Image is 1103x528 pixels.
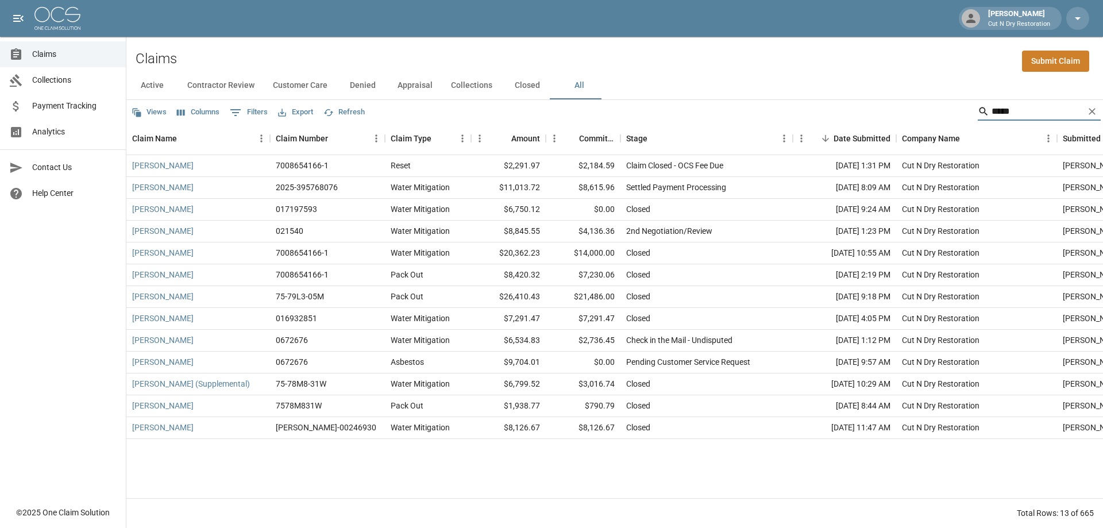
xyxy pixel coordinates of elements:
[7,7,30,30] button: open drawer
[793,122,896,155] div: Date Submitted
[626,313,650,324] div: Closed
[391,269,423,280] div: Pack Out
[546,308,620,330] div: $7,291.47
[388,72,442,99] button: Appraisal
[227,103,271,122] button: Show filters
[626,291,650,302] div: Closed
[32,48,117,60] span: Claims
[902,422,979,433] div: Cut N Dry Restoration
[132,422,194,433] a: [PERSON_NAME]
[793,308,896,330] div: [DATE] 4:05 PM
[385,122,471,155] div: Claim Type
[1017,507,1094,519] div: Total Rows: 13 of 665
[276,400,322,411] div: 7578M831W
[471,395,546,417] div: $1,938.77
[546,130,563,147] button: Menu
[391,378,450,390] div: Water Mitigation
[546,330,620,352] div: $2,736.45
[126,72,178,99] button: Active
[276,422,376,433] div: CAHO-00246930
[471,373,546,395] div: $6,799.52
[511,122,540,155] div: Amount
[579,122,615,155] div: Committed Amount
[132,182,194,193] a: [PERSON_NAME]
[132,378,250,390] a: [PERSON_NAME] (Supplemental)
[546,352,620,373] div: $0.00
[276,313,317,324] div: 016932851
[431,130,448,147] button: Sort
[626,334,732,346] div: Check in the Mail - Undisputed
[902,378,979,390] div: Cut N Dry Restoration
[276,225,303,237] div: 021540
[896,122,1057,155] div: Company Name
[1040,130,1057,147] button: Menu
[546,177,620,199] div: $8,615.96
[902,247,979,259] div: Cut N Dry Restoration
[391,247,450,259] div: Water Mitigation
[902,203,979,215] div: Cut N Dry Restoration
[502,72,553,99] button: Closed
[546,395,620,417] div: $790.79
[546,286,620,308] div: $21,486.00
[136,51,177,67] h2: Claims
[32,100,117,112] span: Payment Tracking
[902,225,979,237] div: Cut N Dry Restoration
[626,356,750,368] div: Pending Customer Service Request
[793,155,896,177] div: [DATE] 1:31 PM
[132,122,177,155] div: Claim Name
[902,182,979,193] div: Cut N Dry Restoration
[626,422,650,433] div: Closed
[126,122,270,155] div: Claim Name
[276,160,329,171] div: 7008654166-1
[32,74,117,86] span: Collections
[275,103,316,121] button: Export
[471,130,488,147] button: Menu
[546,221,620,242] div: $4,136.36
[132,225,194,237] a: [PERSON_NAME]
[960,130,976,147] button: Sort
[793,199,896,221] div: [DATE] 9:24 AM
[471,155,546,177] div: $2,291.97
[546,122,620,155] div: Committed Amount
[471,308,546,330] div: $7,291.47
[32,161,117,174] span: Contact Us
[626,247,650,259] div: Closed
[337,72,388,99] button: Denied
[328,130,344,147] button: Sort
[902,269,979,280] div: Cut N Dry Restoration
[546,417,620,439] div: $8,126.67
[471,221,546,242] div: $8,845.55
[626,122,647,155] div: Stage
[132,247,194,259] a: [PERSON_NAME]
[471,177,546,199] div: $11,013.72
[902,400,979,411] div: Cut N Dry Restoration
[471,264,546,286] div: $8,420.32
[793,221,896,242] div: [DATE] 1:23 PM
[902,291,979,302] div: Cut N Dry Restoration
[626,225,712,237] div: 2nd Negotiation/Review
[129,103,169,121] button: Views
[391,225,450,237] div: Water Mitigation
[391,160,411,171] div: Reset
[391,182,450,193] div: Water Mitigation
[32,126,117,138] span: Analytics
[454,130,471,147] button: Menu
[264,72,337,99] button: Customer Care
[988,20,1050,29] p: Cut N Dry Restoration
[495,130,511,147] button: Sort
[276,356,308,368] div: 0672676
[834,122,890,155] div: Date Submitted
[471,417,546,439] div: $8,126.67
[391,291,423,302] div: Pack Out
[132,291,194,302] a: [PERSON_NAME]
[132,400,194,411] a: [PERSON_NAME]
[34,7,80,30] img: ocs-logo-white-transparent.png
[563,130,579,147] button: Sort
[276,378,326,390] div: 75-78M8-31W
[793,130,810,147] button: Menu
[276,291,324,302] div: 75-79L3-05M
[132,269,194,280] a: [PERSON_NAME]
[793,373,896,395] div: [DATE] 10:29 AM
[546,264,620,286] div: $7,230.06
[793,395,896,417] div: [DATE] 8:44 AM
